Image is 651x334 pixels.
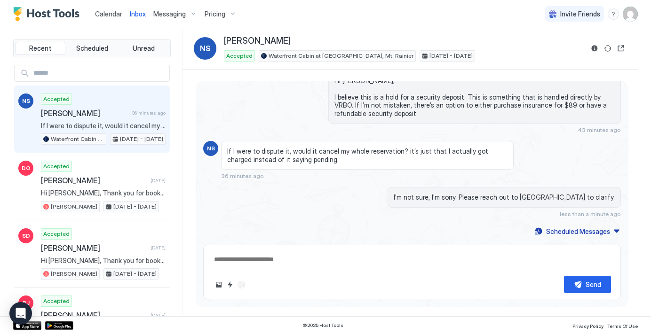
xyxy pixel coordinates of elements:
span: Terms Of Use [607,323,638,329]
span: [DATE] - [DATE] [113,270,157,278]
a: Inbox [130,9,146,19]
span: DO [22,164,31,172]
span: Accepted [43,95,70,103]
span: Hi [PERSON_NAME], Thank you for booking our place. We are looking forward to hosting you. We will... [41,189,166,197]
span: Waterfront Cabin at [GEOGRAPHIC_DATA], Mt. Rainier [51,135,104,143]
span: Privacy Policy [572,323,603,329]
a: Google Play Store [45,321,73,330]
button: Reservation information [589,43,600,54]
span: BJ [23,299,30,307]
span: Waterfront Cabin at [GEOGRAPHIC_DATA], Mt. Rainier [269,52,413,60]
span: [PERSON_NAME] [41,311,147,320]
span: Accepted [43,230,70,238]
span: [PERSON_NAME] [41,243,147,253]
button: Scheduled [67,42,117,55]
span: 43 minutes ago [578,126,621,133]
span: Accepted [43,297,70,305]
span: If I were to dispute it, would it cancel my whole reservation? it’s just that I actually got char... [41,122,166,130]
span: [DATE] [151,178,166,184]
span: Unread [133,44,155,53]
span: [PERSON_NAME] [51,202,97,211]
span: [PERSON_NAME] [51,270,97,278]
button: Scheduled Messages [533,225,621,238]
span: [DATE] [151,245,166,251]
a: Terms Of Use [607,320,638,330]
span: If I were to dispute it, would it cancel my whole reservation? it’s just that I actually got char... [227,147,508,163]
div: Scheduled Messages [546,226,610,236]
span: Messaging [153,10,186,18]
button: Open reservation [615,43,627,54]
div: Send [586,280,601,289]
span: [DATE] - [DATE] [429,52,473,60]
a: Calendar [95,9,122,19]
a: App Store [13,321,41,330]
span: Invite Friends [560,10,600,18]
span: NS [200,43,211,54]
span: [PERSON_NAME] [41,176,147,185]
span: [DATE] - [DATE] [113,202,157,211]
span: 36 minutes ago [132,110,166,116]
button: Send [564,276,611,293]
span: Inbox [130,10,146,18]
span: [PERSON_NAME] [224,36,291,47]
span: [DATE] - [DATE] [120,135,163,143]
span: 36 minutes ago [221,172,264,179]
span: Hi [PERSON_NAME], Thank you for booking our place. We are looking forward to hosting you. We will... [41,256,166,265]
span: I'm not sure, I'm sorry. Please reach out to [GEOGRAPHIC_DATA] to clarify. [394,193,615,202]
a: Privacy Policy [572,320,603,330]
button: Quick reply [224,279,236,290]
span: [DATE] [151,312,166,318]
button: Recent [16,42,65,55]
span: SD [22,232,30,240]
span: Scheduled [76,44,108,53]
span: © 2025 Host Tools [302,322,343,328]
div: User profile [623,7,638,22]
span: Pricing [205,10,225,18]
a: Host Tools Logo [13,7,84,21]
div: tab-group [13,39,171,57]
span: Accepted [226,52,253,60]
button: Unread [119,42,168,55]
span: NS [207,144,215,153]
span: Recent [29,44,51,53]
span: [PERSON_NAME] [41,109,128,118]
span: Accepted [43,162,70,171]
span: Hi [PERSON_NAME], I believe this is a hold for a security deposit. This is something that is hand... [334,77,615,118]
button: Sync reservation [602,43,613,54]
div: menu [608,8,619,20]
span: Calendar [95,10,122,18]
input: Input Field [30,65,169,81]
div: Open Intercom Messenger [9,302,32,325]
span: less than a minute ago [560,210,621,217]
button: Upload image [213,279,224,290]
span: NS [22,97,30,105]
